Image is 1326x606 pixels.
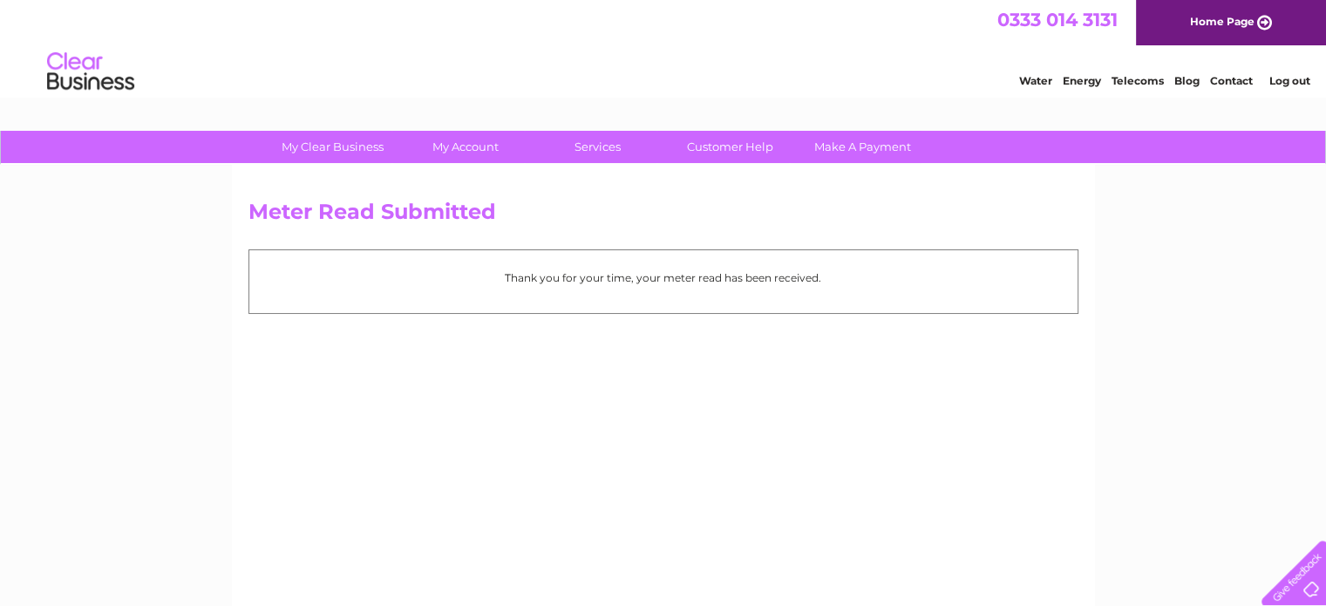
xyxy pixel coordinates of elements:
[248,200,1078,233] h2: Meter Read Submitted
[1210,74,1253,87] a: Contact
[1019,74,1052,87] a: Water
[526,131,670,163] a: Services
[997,9,1118,31] a: 0333 014 3131
[658,131,802,163] a: Customer Help
[1112,74,1164,87] a: Telecoms
[252,10,1076,85] div: Clear Business is a trading name of Verastar Limited (registered in [GEOGRAPHIC_DATA] No. 3667643...
[1063,74,1101,87] a: Energy
[258,269,1069,286] p: Thank you for your time, your meter read has been received.
[1268,74,1309,87] a: Log out
[1174,74,1200,87] a: Blog
[261,131,405,163] a: My Clear Business
[791,131,935,163] a: Make A Payment
[393,131,537,163] a: My Account
[46,45,135,99] img: logo.png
